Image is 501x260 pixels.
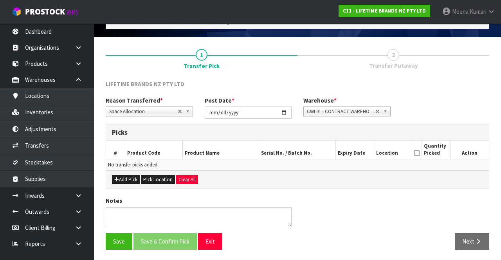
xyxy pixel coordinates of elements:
button: Add Pick [112,175,140,184]
h3: Picks [112,129,483,136]
button: Pick Location [141,175,175,184]
label: Post Date [205,96,234,105]
label: Warehouse [303,96,337,105]
th: Location [374,141,412,159]
span: Transfer Putaway [369,61,418,70]
span: LIFETIME BRANDS NZ PTY LTD [106,80,184,88]
th: Action [451,141,489,159]
th: # [106,141,125,159]
label: Reason Transferred [106,96,163,105]
th: Quantity Picked [422,141,451,159]
button: Clear All [176,175,198,184]
span: CWL01 - CONTRACT WAREHOUSING [GEOGRAPHIC_DATA] [307,107,375,116]
th: Product Name [182,141,259,159]
span: ProStock [25,7,65,17]
span: Meena [452,8,469,15]
button: Next [455,233,489,250]
input: Post Date [205,107,292,119]
span: Kumari [470,8,487,15]
button: Save & Confirm Pick [133,233,197,250]
td: No transfer picks added. [106,159,489,170]
th: Serial No. / Batch No. [259,141,335,159]
span: 2 [387,49,399,61]
small: WMS [67,9,79,16]
th: Product Code [125,141,183,159]
span: Space Allocation [109,107,178,116]
a: C11 - LIFETIME BRANDS NZ PTY LTD [339,5,430,17]
span: Transfer Pick [106,74,489,256]
strong: C11 - LIFETIME BRANDS NZ PTY LTD [343,7,426,14]
button: Exit [198,233,222,250]
span: Transfer Pick [184,62,220,70]
button: Save [106,233,132,250]
label: Notes [106,197,122,205]
th: Expiry Date [335,141,374,159]
span: 1 [196,49,207,61]
img: cube-alt.png [12,7,22,16]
